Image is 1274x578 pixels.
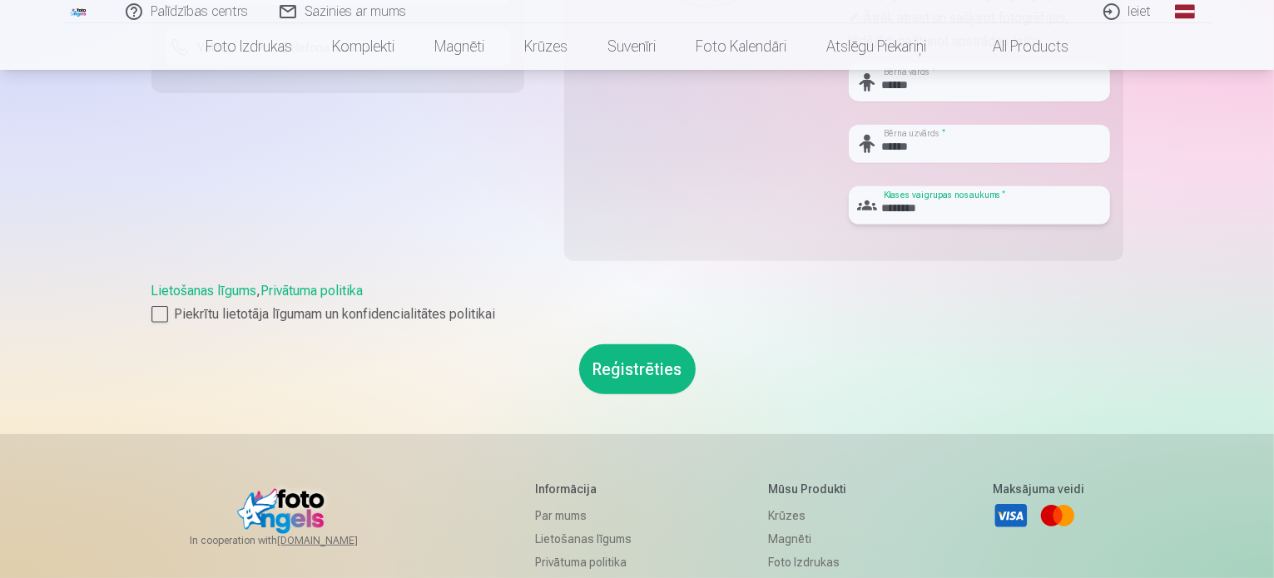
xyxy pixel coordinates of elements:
h5: Informācija [535,481,632,497]
img: /fa1 [70,7,88,17]
h5: Mūsu produkti [768,481,855,497]
a: Foto kalendāri [676,23,806,70]
a: Foto izdrukas [768,551,855,574]
a: Komplekti [312,23,414,70]
a: Magnēti [414,23,504,70]
a: Krūzes [768,504,855,527]
div: , [151,281,1123,324]
a: Magnēti [768,527,855,551]
label: Piekrītu lietotāja līgumam un konfidencialitātes politikai [151,304,1123,324]
a: Mastercard [1039,497,1076,534]
a: Lietošanas līgums [535,527,632,551]
a: Visa [993,497,1029,534]
a: Krūzes [504,23,587,70]
a: Privātuma politika [261,283,364,299]
a: All products [946,23,1088,70]
h5: Maksājuma veidi [993,481,1084,497]
a: [DOMAIN_NAME] [277,534,398,547]
a: Par mums [535,504,632,527]
a: Atslēgu piekariņi [806,23,946,70]
a: Foto izdrukas [186,23,312,70]
a: Lietošanas līgums [151,283,257,299]
a: Suvenīri [587,23,676,70]
button: Reģistrēties [579,344,696,394]
span: In cooperation with [190,534,398,547]
a: Privātuma politika [535,551,632,574]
